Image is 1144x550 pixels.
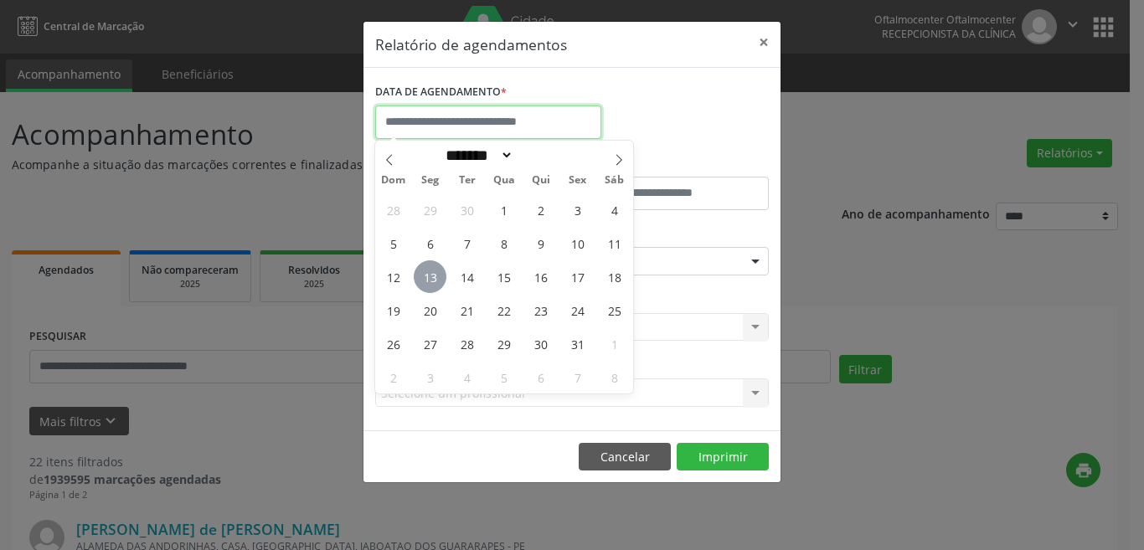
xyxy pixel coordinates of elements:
[451,193,483,226] span: Setembro 30, 2025
[377,227,410,260] span: Outubro 5, 2025
[677,443,769,471] button: Imprimir
[377,327,410,360] span: Outubro 26, 2025
[377,193,410,226] span: Setembro 28, 2025
[414,294,446,326] span: Outubro 20, 2025
[598,260,631,293] span: Outubro 18, 2025
[414,327,446,360] span: Outubro 27, 2025
[487,294,520,326] span: Outubro 22, 2025
[375,175,412,186] span: Dom
[375,33,567,55] h5: Relatório de agendamentos
[451,361,483,393] span: Novembro 4, 2025
[747,22,781,63] button: Close
[487,193,520,226] span: Outubro 1, 2025
[561,327,594,360] span: Outubro 31, 2025
[375,80,507,105] label: DATA DE AGENDAMENTO
[598,193,631,226] span: Outubro 4, 2025
[451,294,483,326] span: Outubro 21, 2025
[487,361,520,393] span: Novembro 5, 2025
[451,327,483,360] span: Outubro 28, 2025
[561,260,594,293] span: Outubro 17, 2025
[487,260,520,293] span: Outubro 15, 2025
[513,146,569,164] input: Year
[487,327,520,360] span: Outubro 29, 2025
[561,227,594,260] span: Outubro 10, 2025
[414,361,446,393] span: Novembro 3, 2025
[524,294,557,326] span: Outubro 23, 2025
[598,327,631,360] span: Novembro 1, 2025
[451,227,483,260] span: Outubro 7, 2025
[523,175,559,186] span: Qui
[377,361,410,393] span: Novembro 2, 2025
[414,193,446,226] span: Setembro 29, 2025
[524,260,557,293] span: Outubro 16, 2025
[377,294,410,326] span: Outubro 19, 2025
[579,443,671,471] button: Cancelar
[487,227,520,260] span: Outubro 8, 2025
[561,361,594,393] span: Novembro 7, 2025
[524,327,557,360] span: Outubro 30, 2025
[377,260,410,293] span: Outubro 12, 2025
[576,151,769,177] label: ATÉ
[440,146,513,164] select: Month
[486,175,523,186] span: Qua
[598,227,631,260] span: Outubro 11, 2025
[414,260,446,293] span: Outubro 13, 2025
[598,294,631,326] span: Outubro 25, 2025
[559,175,596,186] span: Sex
[596,175,633,186] span: Sáb
[524,193,557,226] span: Outubro 2, 2025
[524,361,557,393] span: Novembro 6, 2025
[598,361,631,393] span: Novembro 8, 2025
[561,294,594,326] span: Outubro 24, 2025
[412,175,449,186] span: Seg
[414,227,446,260] span: Outubro 6, 2025
[524,227,557,260] span: Outubro 9, 2025
[451,260,483,293] span: Outubro 14, 2025
[561,193,594,226] span: Outubro 3, 2025
[449,175,486,186] span: Ter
